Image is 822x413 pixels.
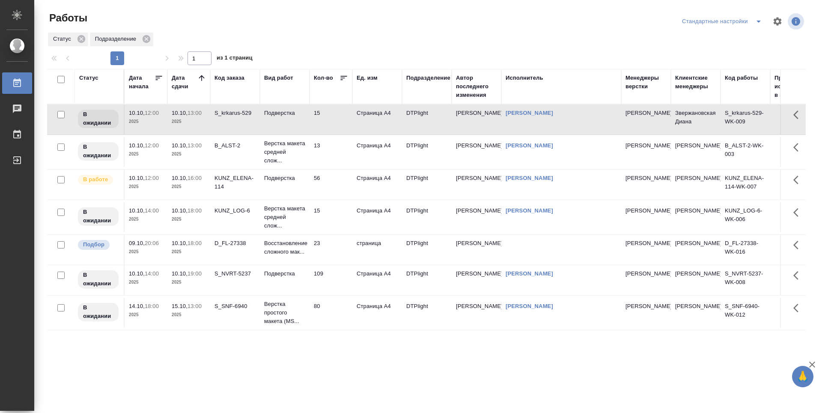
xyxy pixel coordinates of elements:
[264,109,305,117] p: Подверстка
[402,105,452,135] td: DTPlight
[83,271,113,288] p: В ожидании
[671,265,721,295] td: [PERSON_NAME]
[721,105,770,135] td: S_krkarus-529-WK-009
[77,302,119,322] div: Исполнитель назначен, приступать к работе пока рано
[625,141,667,150] p: [PERSON_NAME]
[788,265,809,286] button: Здесь прячутся важные кнопки
[456,74,497,99] div: Автор последнего изменения
[214,74,244,82] div: Код заказа
[506,110,553,116] a: [PERSON_NAME]
[671,202,721,232] td: [PERSON_NAME]
[452,235,501,265] td: [PERSON_NAME]
[506,303,553,309] a: [PERSON_NAME]
[452,202,501,232] td: [PERSON_NAME]
[352,298,402,328] td: Страница А4
[129,117,163,126] p: 2025
[188,303,202,309] p: 13:00
[625,174,667,183] p: [PERSON_NAME]
[625,206,667,215] p: [PERSON_NAME]
[129,278,163,287] p: 2025
[675,74,716,91] div: Клиентские менеджеры
[767,11,788,32] span: Настроить таблицу
[129,215,163,224] p: 2025
[90,33,153,46] div: Подразделение
[145,240,159,246] p: 20:06
[671,105,721,135] td: Звержановская Диана
[310,298,352,328] td: 80
[172,207,188,214] p: 10.10,
[406,74,450,82] div: Подразделение
[402,137,452,167] td: DTPlight
[506,74,543,82] div: Исполнитель
[352,235,402,265] td: страница
[788,105,809,125] button: Здесь прячутся важные кнопки
[721,202,770,232] td: KUNZ_LOG-6-WK-006
[506,142,553,149] a: [PERSON_NAME]
[214,269,256,278] div: S_NVRT-5237
[188,142,202,149] p: 13:00
[625,74,667,91] div: Менеджеры верстки
[188,207,202,214] p: 18:00
[625,269,667,278] p: [PERSON_NAME]
[506,207,553,214] a: [PERSON_NAME]
[264,74,293,82] div: Вид работ
[83,110,113,127] p: В ожидании
[788,170,809,190] button: Здесь прячутся важные кнопки
[83,303,113,320] p: В ожидании
[129,110,145,116] p: 10.10,
[145,110,159,116] p: 12:00
[129,270,145,277] p: 10.10,
[671,298,721,328] td: [PERSON_NAME]
[145,207,159,214] p: 14:00
[172,74,197,91] div: Дата сдачи
[214,206,256,215] div: KUNZ_LOG-6
[264,204,305,230] p: Верстка макета средней слож...
[352,105,402,135] td: Страница А4
[352,265,402,295] td: Страница А4
[671,137,721,167] td: [PERSON_NAME]
[795,368,810,386] span: 🙏
[47,11,87,25] span: Работы
[214,302,256,311] div: S_SNF-6940
[129,311,163,319] p: 2025
[129,175,145,181] p: 10.10,
[129,74,155,91] div: Дата начала
[145,175,159,181] p: 12:00
[172,215,206,224] p: 2025
[452,265,501,295] td: [PERSON_NAME]
[774,74,813,99] div: Прогресс исполнителя в SC
[721,298,770,328] td: S_SNF-6940-WK-012
[129,142,145,149] p: 10.10,
[214,109,256,117] div: S_krkarus-529
[214,239,256,248] div: D_FL-27338
[506,270,553,277] a: [PERSON_NAME]
[77,109,119,129] div: Исполнитель назначен, приступать к работе пока рано
[129,240,145,246] p: 09.10,
[172,311,206,319] p: 2025
[402,202,452,232] td: DTPlight
[217,53,253,65] span: из 1 страниц
[79,74,98,82] div: Статус
[357,74,378,82] div: Ед. изм
[680,15,767,28] div: split button
[172,110,188,116] p: 10.10,
[172,175,188,181] p: 10.10,
[310,202,352,232] td: 15
[172,117,206,126] p: 2025
[725,74,758,82] div: Код работы
[264,139,305,165] p: Верстка макета средней слож...
[721,170,770,200] td: KUNZ_ELENA-114-WK-007
[721,137,770,167] td: B_ALST-2-WK-003
[792,366,813,387] button: 🙏
[129,150,163,159] p: 2025
[788,202,809,223] button: Здесь прячутся важные кнопки
[402,170,452,200] td: DTPlight
[188,240,202,246] p: 18:00
[452,105,501,135] td: [PERSON_NAME]
[625,109,667,117] p: [PERSON_NAME]
[264,269,305,278] p: Подверстка
[264,300,305,326] p: Верстка простого макета (MS...
[264,174,305,183] p: Подверстка
[452,170,501,200] td: [PERSON_NAME]
[53,35,74,43] p: Статус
